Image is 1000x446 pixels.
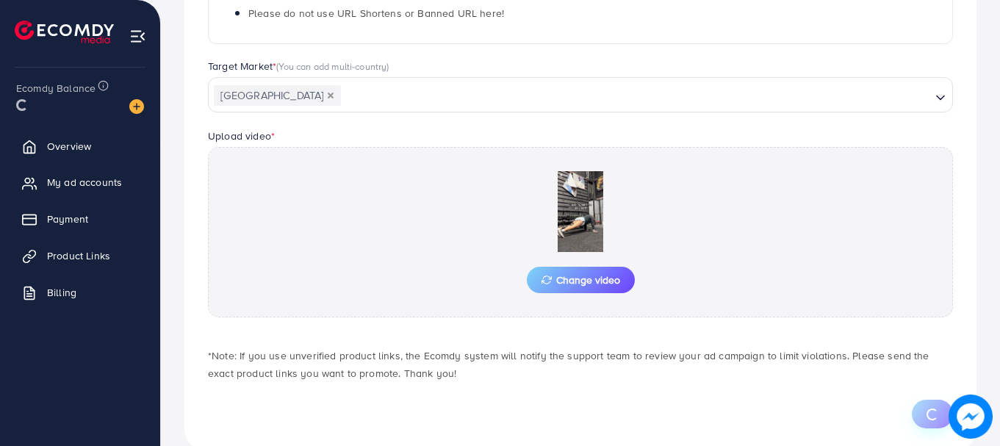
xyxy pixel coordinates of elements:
[949,395,993,439] img: image
[11,168,149,197] a: My ad accounts
[208,129,275,143] label: Upload video
[16,81,96,96] span: Ecomdy Balance
[507,171,654,252] img: Preview Image
[208,347,953,382] p: *Note: If you use unverified product links, the Ecomdy system will notify the support team to rev...
[342,84,929,107] input: Search for option
[208,59,389,73] label: Target Market
[542,275,620,285] span: Change video
[11,241,149,270] a: Product Links
[15,21,114,43] img: logo
[11,278,149,307] a: Billing
[11,204,149,234] a: Payment
[248,6,504,21] span: Please do not use URL Shortens or Banned URL here!
[129,28,146,45] img: menu
[129,99,144,114] img: image
[47,175,122,190] span: My ad accounts
[276,60,389,73] span: (You can add multi-country)
[47,248,110,263] span: Product Links
[47,139,91,154] span: Overview
[527,267,635,293] button: Change video
[47,212,88,226] span: Payment
[47,285,76,300] span: Billing
[327,92,334,99] button: Deselect United Arab Emirates
[214,85,341,106] span: [GEOGRAPHIC_DATA]
[11,132,149,161] a: Overview
[208,77,953,112] div: Search for option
